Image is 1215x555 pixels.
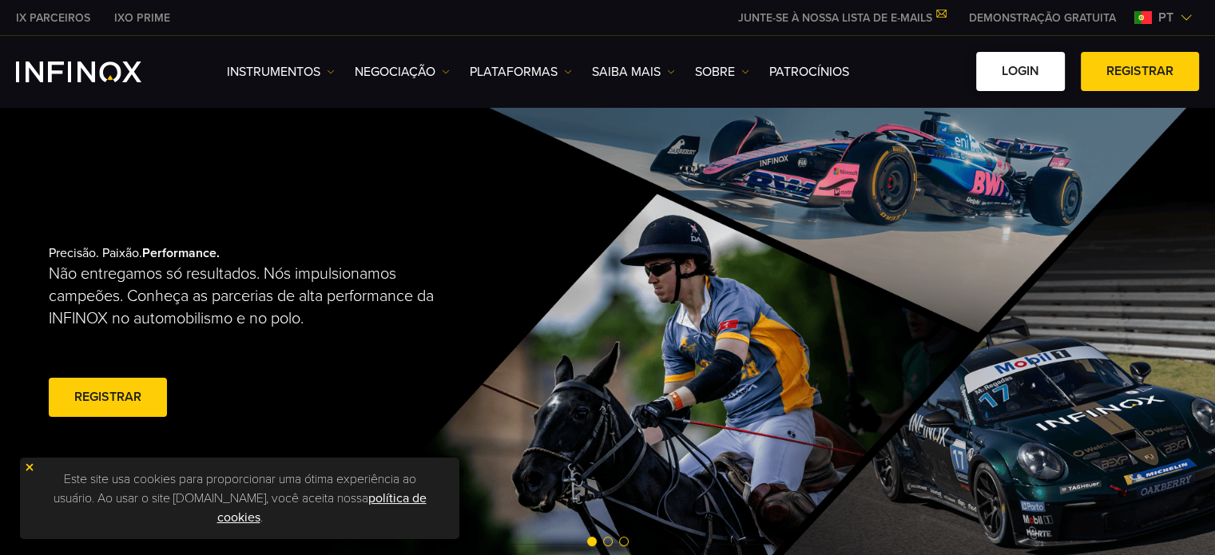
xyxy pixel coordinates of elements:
img: yellow close icon [24,462,35,473]
a: Patrocínios [769,62,849,81]
a: INFINOX [4,10,102,26]
span: pt [1152,8,1180,27]
a: NEGOCIAÇÃO [355,62,450,81]
strong: Performance. [142,245,220,261]
span: Go to slide 2 [603,537,613,546]
a: Login [976,52,1065,91]
a: SOBRE [695,62,749,81]
a: INFINOX [102,10,182,26]
a: Instrumentos [227,62,335,81]
a: INFINOX MENU [957,10,1128,26]
a: Registrar [1081,52,1199,91]
a: JUNTE-SE À NOSSA LISTA DE E-MAILS [726,11,957,25]
a: PLATAFORMAS [470,62,572,81]
a: Saiba mais [592,62,675,81]
div: Precisão. Paixão. [49,220,552,446]
a: Registrar [49,378,167,417]
span: Go to slide 3 [619,537,629,546]
p: Não entregamos só resultados. Nós impulsionamos campeões. Conheça as parcerias de alta performanc... [49,263,451,330]
p: Este site usa cookies para proporcionar uma ótima experiência ao usuário. Ao usar o site [DOMAIN_... [28,466,451,531]
span: Go to slide 1 [587,537,597,546]
a: INFINOX Logo [16,61,179,82]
